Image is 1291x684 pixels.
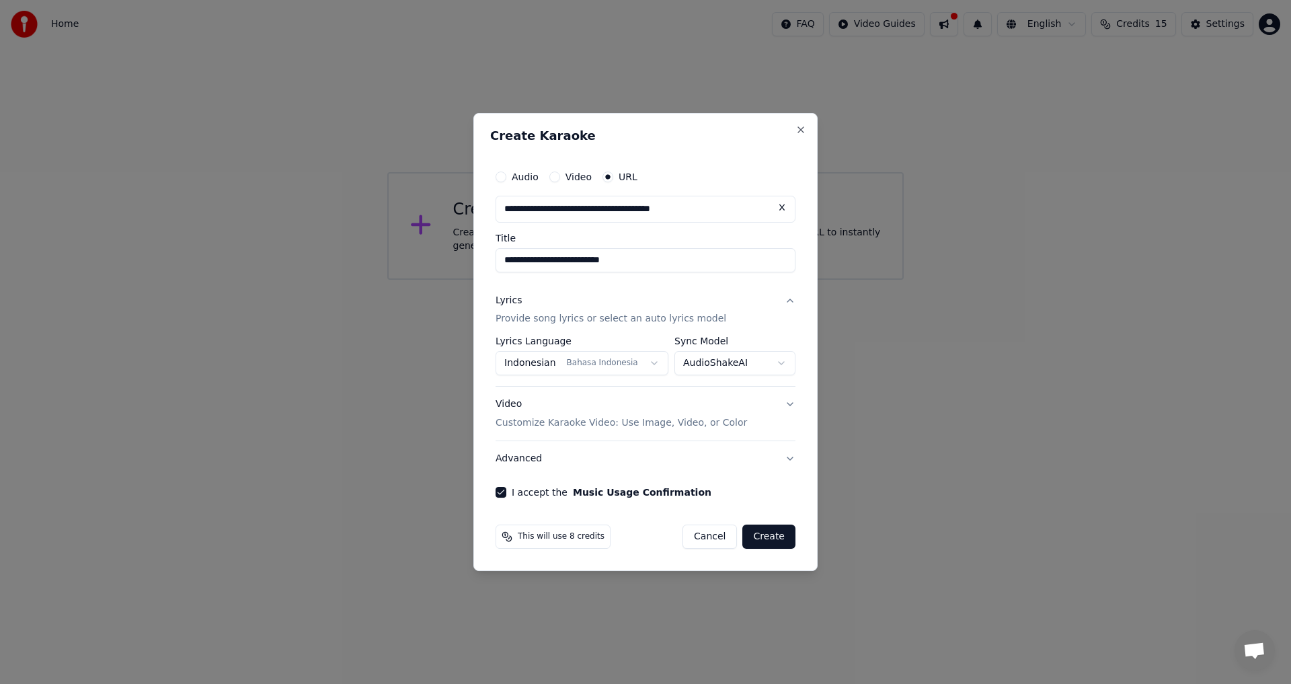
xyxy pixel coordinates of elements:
button: Create [742,525,795,549]
button: I accept the [573,488,711,497]
p: Provide song lyrics or select an auto lyrics model [496,313,726,326]
label: URL [619,172,637,182]
span: This will use 8 credits [518,531,604,542]
div: Video [496,398,747,430]
button: LyricsProvide song lyrics or select an auto lyrics model [496,283,795,337]
p: Customize Karaoke Video: Use Image, Video, or Color [496,416,747,430]
h2: Create Karaoke [490,130,801,142]
label: Lyrics Language [496,337,668,346]
label: Audio [512,172,539,182]
button: Cancel [682,525,737,549]
label: Sync Model [674,337,795,346]
label: I accept the [512,488,711,497]
label: Title [496,233,795,243]
button: VideoCustomize Karaoke Video: Use Image, Video, or Color [496,387,795,441]
div: LyricsProvide song lyrics or select an auto lyrics model [496,337,795,387]
label: Video [565,172,592,182]
div: Lyrics [496,294,522,307]
button: Advanced [496,441,795,476]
